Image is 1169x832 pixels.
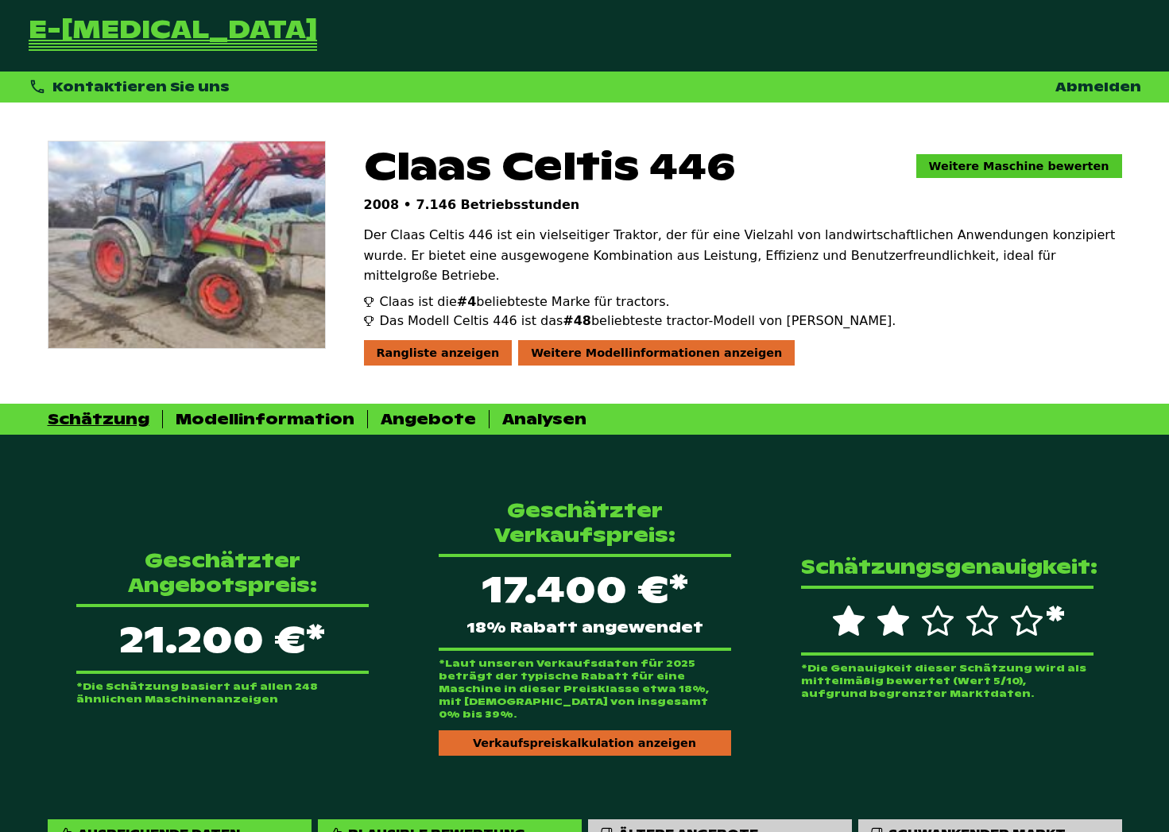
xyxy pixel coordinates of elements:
[380,292,670,312] span: Claas ist die beliebteste Marke für tractors.
[518,340,795,366] div: Weitere Modellinformationen anzeigen
[76,604,369,674] p: 21.200 €*
[29,19,317,52] a: Zurück zur Startseite
[52,79,230,95] span: Kontaktieren Sie uns
[457,294,477,309] span: #4
[502,410,586,428] div: Analysen
[29,78,230,96] div: Kontaktieren Sie uns
[563,313,591,328] span: #48
[439,657,731,721] p: *Laut unseren Verkaufsdaten für 2025 beträgt der typische Rabatt für eine Maschine in dieser Prei...
[801,662,1094,700] p: *Die Genauigkeit dieser Schätzung wird als mittelmäßig bewertet (Wert 5/10), aufgrund begrenzter ...
[381,410,476,428] div: Angebote
[380,312,896,331] span: Das Modell Celtis 446 ist das beliebteste tractor-Modell von [PERSON_NAME].
[364,141,736,191] span: Claas Celtis 446
[801,555,1094,579] p: Schätzungsgenauigkeit:
[364,225,1122,286] p: Der Claas Celtis 446 ist ein vielseitiger Traktor, der für eine Vielzahl von landwirtschaftlichen...
[439,498,731,548] p: Geschätzter Verkaufspreis:
[176,410,354,428] div: Modellinformation
[48,141,325,348] img: Claas Celtis 446
[1055,79,1141,95] a: Abmelden
[364,340,513,366] div: Rangliste anzeigen
[466,621,703,635] span: 18% Rabatt angewendet
[76,680,369,706] p: *Die Schätzung basiert auf allen 248 ähnlichen Maschinenanzeigen
[48,410,149,428] div: Schätzung
[76,548,369,598] p: Geschätzter Angebotspreis:
[364,197,1122,212] p: 2008 • 7.146 Betriebsstunden
[439,554,731,651] div: 17.400 €*
[916,154,1122,178] a: Weitere Maschine bewerten
[439,730,731,756] div: Verkaufspreiskalkulation anzeigen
